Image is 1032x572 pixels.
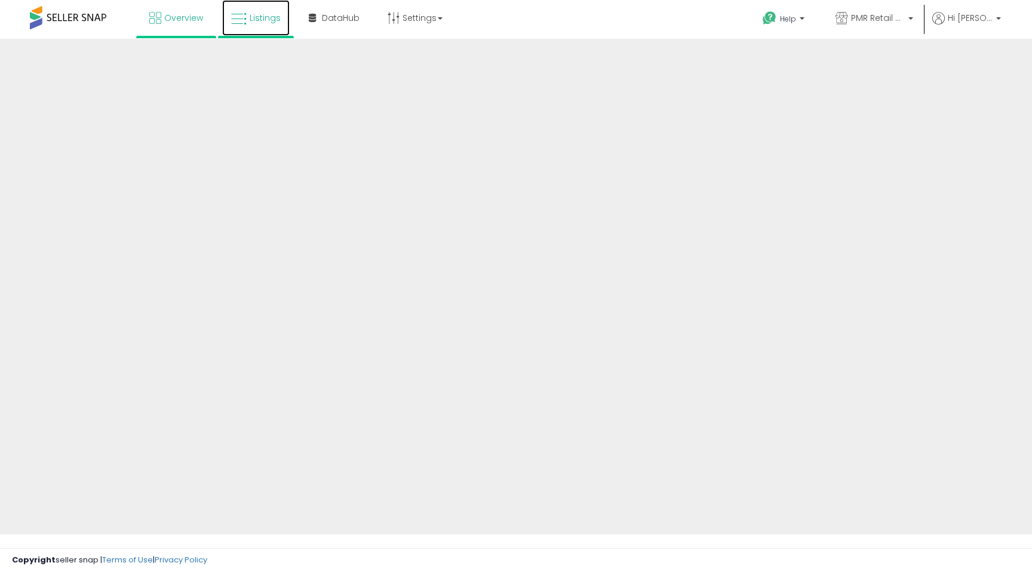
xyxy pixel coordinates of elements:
[762,11,777,26] i: Get Help
[851,12,905,24] span: PMR Retail USA LLC
[322,12,360,24] span: DataHub
[164,12,203,24] span: Overview
[780,14,796,24] span: Help
[753,2,816,39] a: Help
[932,12,1001,39] a: Hi [PERSON_NAME]
[948,12,993,24] span: Hi [PERSON_NAME]
[250,12,281,24] span: Listings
